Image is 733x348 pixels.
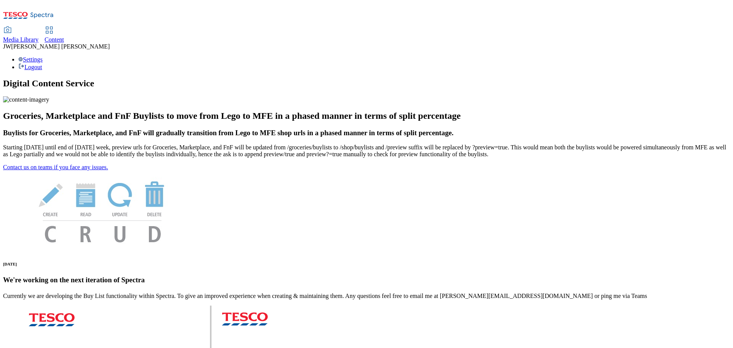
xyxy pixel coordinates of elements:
span: JW [3,43,11,50]
h6: [DATE] [3,262,730,266]
p: Currently we are developing the Buy List functionality within Spectra. To give an improved experi... [3,293,730,299]
img: News Image [3,171,202,251]
img: content-imagery [3,96,49,103]
a: Settings [18,56,43,63]
a: Content [45,27,64,43]
a: Contact us on teams if you face any issues. [3,164,108,170]
a: Logout [18,64,42,70]
h1: Digital Content Service [3,78,730,89]
span: Content [45,36,64,43]
a: Media Library [3,27,39,43]
h2: Groceries, Marketplace and FnF Buylists to move from Lego to MFE in a phased manner in terms of s... [3,111,730,121]
span: Media Library [3,36,39,43]
span: [PERSON_NAME] [PERSON_NAME] [11,43,110,50]
p: Starting [DATE] until end of [DATE] week, preview urls for Groceries, Marketplace, and FnF will b... [3,144,730,158]
h3: We're working on the next iteration of Spectra [3,276,730,284]
h3: Buylists for Groceries, Marketplace, and FnF will gradually transition from Lego to MFE shop urls... [3,129,730,137]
